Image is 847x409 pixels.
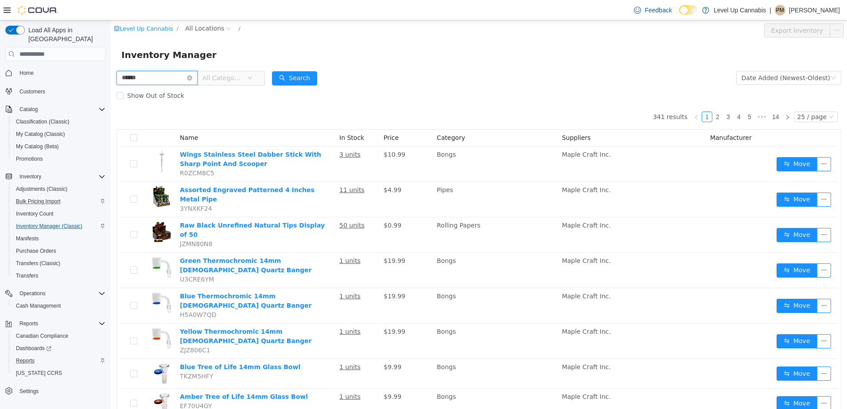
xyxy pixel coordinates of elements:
img: Amber Tree of Life 14mm Glass Bowl hero shot [40,372,62,394]
button: Adjustments (Classic) [9,183,109,195]
span: Adjustments (Classic) [12,184,105,194]
a: Blue Tree of Life 14mm Glass Bowl [69,343,190,350]
span: Name [69,114,87,121]
button: Inventory [16,171,45,182]
i: icon: right [674,94,680,100]
span: Home [16,67,105,78]
button: icon: swapMove [666,278,707,293]
li: 4 [623,91,633,102]
span: Inventory Count [12,208,105,219]
span: $19.99 [273,308,295,315]
a: Transfers [12,270,42,281]
span: Transfers [12,270,105,281]
span: Canadian Compliance [16,332,68,340]
a: 2 [602,92,612,101]
button: icon: ellipsis [719,3,733,17]
a: Canadian Compliance [12,331,72,341]
li: Previous Page [580,91,591,102]
span: Feedback [645,6,672,15]
td: Bongs [322,126,447,162]
button: Cash Management [9,300,109,312]
td: Rolling Papers [322,197,447,232]
li: 341 results [542,91,577,102]
a: Transfers (Classic) [12,258,64,269]
span: Classification (Classic) [16,118,70,125]
button: Export Inventory [653,3,719,17]
button: Customers [2,85,109,97]
a: My Catalog (Beta) [12,141,62,152]
img: Yellow Thermochromic 14mm Male Quartz Banger hero shot [40,307,62,329]
a: Cash Management [12,301,64,311]
span: Suppliers [451,114,480,121]
span: Inventory [16,171,105,182]
span: Customers [16,85,105,96]
a: Amber Tree of Life 14mm Glass Bowl [69,373,197,380]
span: Maple Craft Inc. [451,166,500,173]
a: Manifests [12,233,42,244]
span: Settings [19,388,39,395]
u: 1 units [229,237,250,244]
img: Assorted Engraved Patterned 4 Inches Metal Pipe hero shot [40,165,62,187]
u: 3 units [229,131,250,138]
a: My Catalog (Classic) [12,129,69,139]
span: All Categories [92,53,132,62]
button: icon: swapMove [666,137,707,151]
span: My Catalog (Classic) [12,129,105,139]
li: Next Page [672,91,682,102]
button: icon: swapMove [666,172,707,186]
i: icon: close-circle [76,55,82,60]
span: $0.99 [273,201,291,208]
td: Bongs [322,339,447,368]
span: Catalog [19,106,38,113]
img: Raw Black Unrefined Natural Tips Display of 50 hero shot [40,201,62,223]
span: JZMN80N8 [69,220,101,227]
span: H5A0W7QD [69,291,105,298]
td: Bongs [322,368,447,398]
a: 1 [591,92,601,101]
span: / [66,5,68,12]
a: Dashboards [12,343,55,354]
span: Transfers [16,272,38,279]
i: icon: down [718,94,723,100]
span: My Catalog (Beta) [16,143,59,150]
span: U3CRE6YM [69,255,103,262]
span: Promotions [16,155,43,162]
button: Bulk Pricing Import [9,195,109,208]
a: Feedback [630,1,675,19]
span: Cash Management [16,302,61,309]
span: Reports [16,357,35,364]
button: icon: swapMove [666,243,707,257]
span: Purchase Orders [12,246,105,256]
img: Cova [18,6,58,15]
u: 1 units [229,272,250,279]
span: My Catalog (Beta) [12,141,105,152]
li: 2 [602,91,612,102]
span: EF70U4GY [69,382,101,389]
span: Customers [19,88,45,95]
span: $9.99 [273,343,291,350]
span: Dashboards [12,343,105,354]
button: icon: ellipsis [706,243,720,257]
button: icon: swapMove [666,346,707,360]
span: Inventory Manager (Classic) [12,221,105,232]
a: Settings [16,386,42,397]
span: TKZM5HFY [69,352,102,359]
span: Show Out of Stock [13,72,77,79]
span: Maple Craft Inc. [451,373,500,380]
a: Assorted Engraved Patterned 4 Inches Metal Pipe [69,166,204,182]
button: icon: swapMove [666,376,707,390]
button: icon: ellipsis [706,278,720,293]
span: Inventory [19,173,41,180]
button: Manifests [9,232,109,245]
li: 5 [633,91,644,102]
a: Green Thermochromic 14mm [DEMOGRAPHIC_DATA] Quartz Banger [69,237,201,253]
span: Operations [16,288,105,299]
i: icon: left [583,94,588,100]
span: Price [273,114,288,121]
i: icon: down [720,55,725,61]
span: Maple Craft Inc. [451,237,500,244]
span: Inventory Count [16,210,54,217]
span: Maple Craft Inc. [451,272,500,279]
button: Inventory Manager (Classic) [9,220,109,232]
